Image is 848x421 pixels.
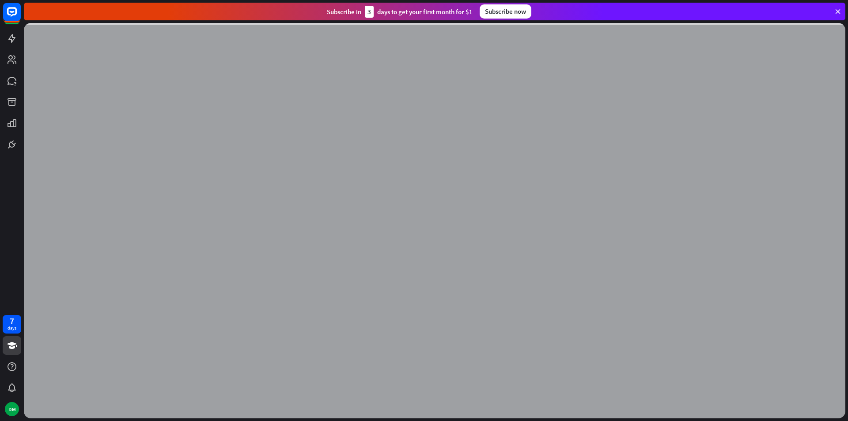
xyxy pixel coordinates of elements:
[5,402,19,416] div: DM
[10,317,14,325] div: 7
[480,4,531,19] div: Subscribe now
[8,325,16,331] div: days
[327,6,473,18] div: Subscribe in days to get your first month for $1
[365,6,374,18] div: 3
[3,315,21,334] a: 7 days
